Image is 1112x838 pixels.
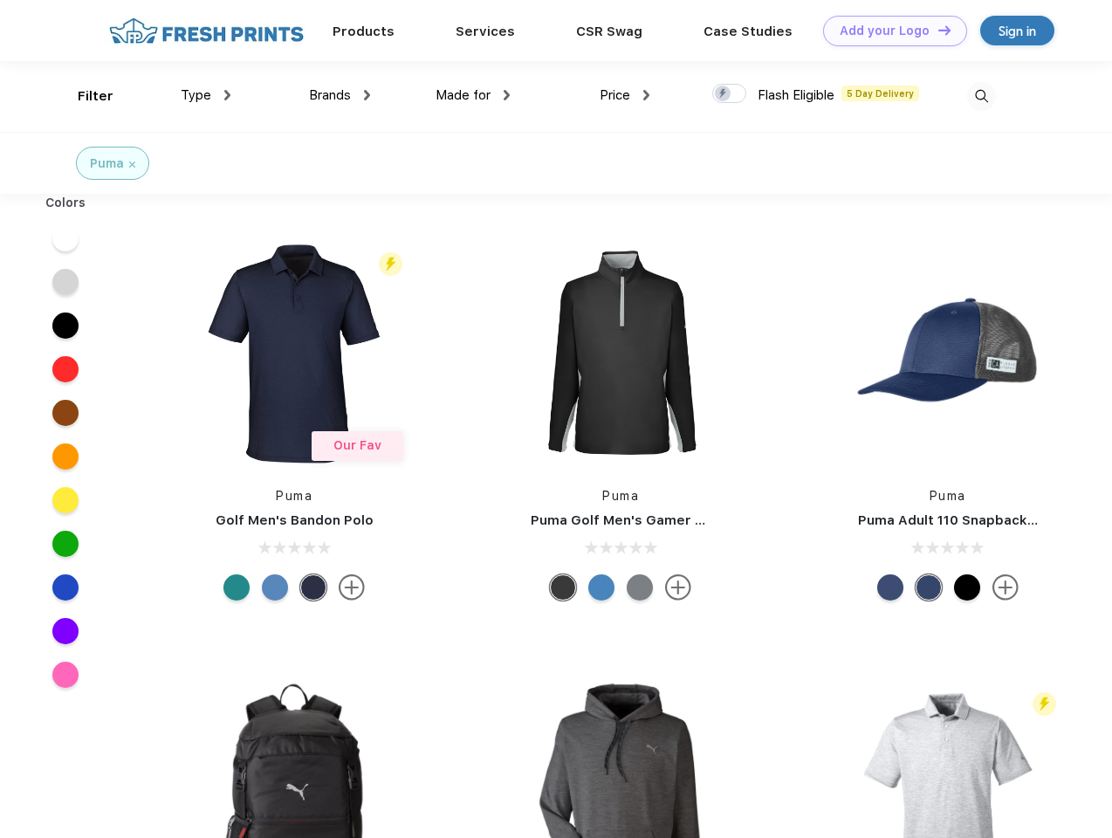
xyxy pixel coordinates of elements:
a: Puma [602,489,639,503]
span: Flash Eligible [758,87,834,103]
div: Sign in [999,21,1036,41]
img: filter_cancel.svg [129,161,135,168]
div: Puma Black [550,574,576,601]
div: Bright Cobalt [588,574,614,601]
img: flash_active_toggle.svg [379,252,402,276]
a: Puma [276,489,312,503]
a: Golf Men's Bandon Polo [216,512,374,528]
a: Puma [930,489,966,503]
span: Our Fav [333,438,381,452]
img: desktop_search.svg [967,82,996,111]
img: dropdown.png [224,90,230,100]
span: Type [181,87,211,103]
div: Pma Blk Pma Blk [954,574,980,601]
a: Puma Golf Men's Gamer Golf Quarter-Zip [531,512,807,528]
div: Quiet Shade [627,574,653,601]
span: Price [600,87,630,103]
span: Made for [436,87,491,103]
div: Navy Blazer [300,574,326,601]
img: dropdown.png [504,90,510,100]
span: Brands [309,87,351,103]
img: dropdown.png [643,90,649,100]
div: Filter [78,86,113,106]
a: Products [333,24,395,39]
div: Lake Blue [262,574,288,601]
div: Add your Logo [840,24,930,38]
a: Sign in [980,16,1054,45]
img: flash_active_toggle.svg [1033,692,1056,716]
img: fo%20logo%202.webp [104,16,309,46]
img: dropdown.png [364,90,370,100]
div: Peacoat Qut Shd [877,574,903,601]
a: Services [456,24,515,39]
img: more.svg [665,574,691,601]
div: Puma [90,155,124,173]
img: DT [938,25,951,35]
img: func=resize&h=266 [832,237,1064,470]
img: more.svg [339,574,365,601]
img: more.svg [992,574,1019,601]
div: Peacoat with Qut Shd [916,574,942,601]
a: CSR Swag [576,24,642,39]
div: Green Lagoon [223,574,250,601]
img: func=resize&h=266 [505,237,737,470]
img: func=resize&h=266 [178,237,410,470]
span: 5 Day Delivery [841,86,919,101]
div: Colors [32,194,100,212]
